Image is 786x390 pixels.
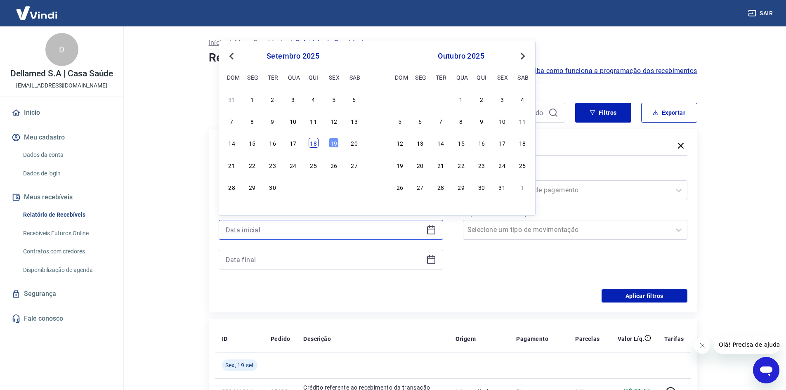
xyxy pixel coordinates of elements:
div: Choose domingo, 12 de outubro de 2025 [395,138,405,148]
p: Pedido [271,335,290,343]
iframe: Fechar mensagem [694,337,710,354]
div: Choose segunda-feira, 13 de outubro de 2025 [415,138,425,148]
div: Choose domingo, 26 de outubro de 2025 [395,182,405,192]
a: Segurança [10,285,113,303]
p: [EMAIL_ADDRESS][DOMAIN_NAME] [16,81,107,90]
button: Meus recebíveis [10,188,113,206]
div: sab [349,72,359,82]
div: Choose sábado, 27 de setembro de 2025 [349,160,359,170]
div: seg [247,72,257,82]
div: Choose segunda-feira, 6 de outubro de 2025 [415,116,425,126]
a: Dados de login [20,165,113,182]
button: Aplicar filtros [602,289,687,303]
div: Choose quarta-feira, 22 de outubro de 2025 [456,160,466,170]
div: Choose sexta-feira, 17 de outubro de 2025 [497,138,507,148]
div: Choose segunda-feira, 20 de outubro de 2025 [415,160,425,170]
div: Choose terça-feira, 30 de setembro de 2025 [268,182,278,192]
div: Choose quarta-feira, 10 de setembro de 2025 [288,116,298,126]
input: Data inicial [226,224,423,236]
div: Choose terça-feira, 9 de setembro de 2025 [268,116,278,126]
div: Choose sexta-feira, 3 de outubro de 2025 [497,94,507,104]
div: Choose terça-feira, 30 de setembro de 2025 [436,94,446,104]
button: Meu cadastro [10,128,113,147]
div: Choose domingo, 28 de setembro de 2025 [395,94,405,104]
div: D [45,33,78,66]
p: Relatório de Recebíveis [296,38,367,48]
div: qua [456,72,466,82]
a: Relatório de Recebíveis [20,206,113,223]
div: Choose segunda-feira, 8 de setembro de 2025 [247,116,257,126]
button: Sair [746,6,776,21]
div: dom [227,72,237,82]
div: outubro 2025 [394,51,529,61]
div: seg [415,72,425,82]
iframe: Mensagem da empresa [714,336,779,354]
p: Origem [456,335,476,343]
div: Choose quinta-feira, 23 de outubro de 2025 [477,160,486,170]
div: Choose domingo, 14 de setembro de 2025 [227,138,237,148]
p: Parcelas [575,335,600,343]
div: Choose terça-feira, 28 de outubro de 2025 [436,182,446,192]
a: Início [10,104,113,122]
div: Choose terça-feira, 14 de outubro de 2025 [436,138,446,148]
div: Choose terça-feira, 2 de setembro de 2025 [268,94,278,104]
div: Choose sábado, 6 de setembro de 2025 [349,94,359,104]
a: Início [209,38,225,48]
div: month 2025-09 [226,93,360,193]
div: Choose segunda-feira, 27 de outubro de 2025 [415,182,425,192]
div: Choose domingo, 31 de agosto de 2025 [227,94,237,104]
div: Choose quinta-feira, 18 de setembro de 2025 [309,138,319,148]
div: sab [517,72,527,82]
div: setembro 2025 [226,51,360,61]
div: Choose quarta-feira, 1 de outubro de 2025 [288,182,298,192]
button: Previous Month [227,51,236,61]
div: Choose sábado, 11 de outubro de 2025 [517,116,527,126]
div: Choose quarta-feira, 17 de setembro de 2025 [288,138,298,148]
div: qui [477,72,486,82]
div: Choose quinta-feira, 11 de setembro de 2025 [309,116,319,126]
div: Choose sábado, 4 de outubro de 2025 [517,94,527,104]
div: Choose quinta-feira, 2 de outubro de 2025 [309,182,319,192]
div: Choose sexta-feira, 26 de setembro de 2025 [329,160,339,170]
p: ID [222,335,228,343]
div: Choose sábado, 13 de setembro de 2025 [349,116,359,126]
div: Choose sexta-feira, 19 de setembro de 2025 [329,138,339,148]
div: Choose sexta-feira, 3 de outubro de 2025 [329,182,339,192]
div: Choose sexta-feira, 10 de outubro de 2025 [497,116,507,126]
div: Choose segunda-feira, 29 de setembro de 2025 [247,182,257,192]
div: Choose quinta-feira, 4 de setembro de 2025 [309,94,319,104]
div: Choose quinta-feira, 30 de outubro de 2025 [477,182,486,192]
input: Data final [226,253,423,266]
div: Choose quarta-feira, 24 de setembro de 2025 [288,160,298,170]
div: Choose domingo, 5 de outubro de 2025 [395,116,405,126]
div: Choose quinta-feira, 25 de setembro de 2025 [309,160,319,170]
div: sex [329,72,339,82]
button: Filtros [575,103,631,123]
a: Dados da conta [20,147,113,163]
div: Choose quarta-feira, 15 de outubro de 2025 [456,138,466,148]
div: Choose quinta-feira, 9 de outubro de 2025 [477,116,486,126]
div: Choose quinta-feira, 2 de outubro de 2025 [477,94,486,104]
div: ter [268,72,278,82]
p: / [229,38,231,48]
div: Choose segunda-feira, 29 de setembro de 2025 [415,94,425,104]
div: Choose terça-feira, 7 de outubro de 2025 [436,116,446,126]
span: Olá! Precisa de ajuda? [5,6,69,12]
div: Choose segunda-feira, 1 de setembro de 2025 [247,94,257,104]
span: Sex, 19 set [225,361,254,369]
iframe: Botão para abrir a janela de mensagens [753,357,779,383]
p: Pagamento [516,335,548,343]
div: month 2025-10 [394,93,529,193]
label: Forma de Pagamento [465,169,686,179]
div: qua [288,72,298,82]
a: Saiba como funciona a programação dos recebimentos [527,66,697,76]
a: Disponibilização de agenda [20,262,113,279]
div: Choose domingo, 28 de setembro de 2025 [227,182,237,192]
div: Choose domingo, 7 de setembro de 2025 [227,116,237,126]
p: Descrição [303,335,331,343]
p: / [289,38,292,48]
div: Choose domingo, 21 de setembro de 2025 [227,160,237,170]
a: Meus Recebíveis [235,38,286,48]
